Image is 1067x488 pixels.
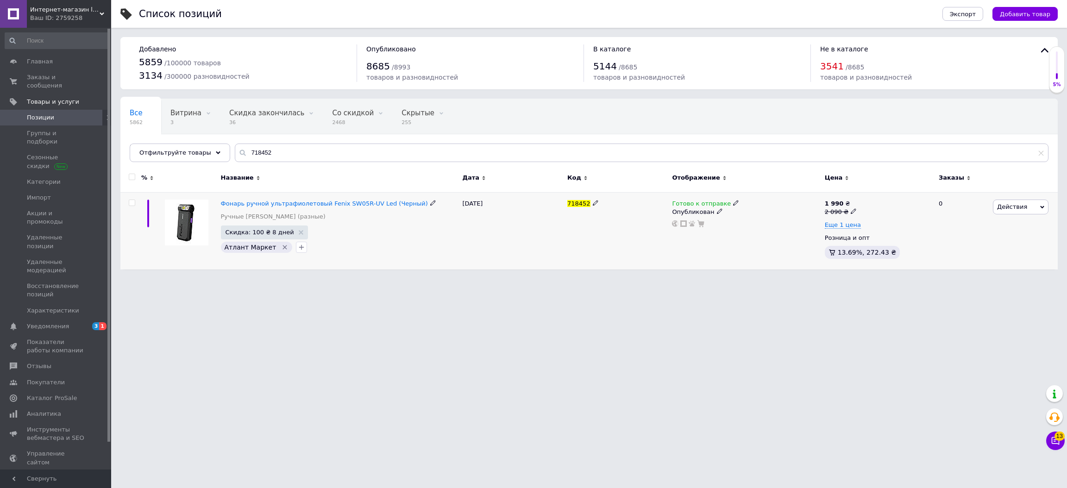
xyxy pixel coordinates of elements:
span: Каталог ProSale [27,394,77,402]
span: Товары и услуги [27,98,79,106]
svg: Удалить метку [281,244,289,251]
button: Чат с покупателем13 [1046,432,1065,450]
img: Фонарь ручной ультрафиолетовый Fenix ​​SW05R-UV Led (Черный) [165,200,208,245]
span: товаров и разновидностей [366,74,458,81]
span: Уведомления [27,322,69,331]
span: Восстановление позиций [27,282,86,299]
span: Акции и промокоды [27,209,86,226]
span: Аналитика [27,410,61,418]
div: 0 [933,192,991,269]
span: Заказы и сообщения [27,73,86,90]
span: Импорт [27,194,51,202]
span: 1 [99,322,107,330]
span: Не в каталоге [820,45,868,53]
span: 13 [1054,432,1065,441]
span: / 300000 разновидностей [164,73,250,80]
span: 13.69%, 272.43 ₴ [838,249,897,256]
div: Опубликован [672,208,820,216]
span: Цена [825,174,843,182]
span: 255 [402,119,434,126]
button: Экспорт [942,7,983,21]
span: Главная [27,57,53,66]
span: 5862 [130,119,143,126]
div: Список позиций [139,9,222,19]
span: Добавлено [139,45,176,53]
span: В наличии [130,144,168,152]
span: 36 [229,119,304,126]
span: Скидка: 100 ₴ 8 дней [226,229,294,235]
span: 3 [170,119,201,126]
div: Розница и опт [825,234,931,242]
a: Фонарь ручной ультрафиолетовый Fenix ​​SW05R-UV Led (Черный) [221,200,428,207]
span: Заказы [939,174,964,182]
span: Характеристики [27,307,79,315]
a: Ручные [PERSON_NAME] (разные) [221,213,326,221]
span: 2468 [332,119,374,126]
span: Покупатели [27,378,65,387]
span: Отзывы [27,362,51,370]
input: Поиск [5,32,109,49]
span: Название [221,174,254,182]
span: товаров и разновидностей [820,74,912,81]
span: 718452 [567,200,590,207]
span: Действия [997,203,1027,210]
span: 3541 [820,61,844,72]
span: Удаленные позиции [27,233,86,250]
span: Удаленные модерацией [27,258,86,275]
span: Экспорт [950,11,976,18]
span: Дата [462,174,479,182]
span: / 8685 [846,63,864,71]
span: Атлант Маркет [225,244,276,251]
input: Поиск по названию позиции, артикулу и поисковым запросам [235,144,1048,162]
span: Сезонные скидки [27,153,86,170]
span: Добавить товар [1000,11,1050,18]
span: / 8685 [619,63,637,71]
b: 1 990 [825,200,844,207]
button: Добавить товар [992,7,1058,21]
span: % [141,174,147,182]
span: В каталоге [593,45,631,53]
span: Код [567,174,581,182]
span: Готово к отправке [672,200,731,210]
span: Управление сайтом [27,450,86,466]
span: Все [130,109,143,117]
span: Витрина [170,109,201,117]
span: 3134 [139,70,163,81]
span: Со скидкой [332,109,374,117]
span: 5859 [139,56,163,68]
span: / 8993 [392,63,410,71]
span: Группы и подборки [27,129,86,146]
span: Скидка закончилась [229,109,304,117]
div: Ваш ID: 2759258 [30,14,111,22]
span: 3 [92,322,100,330]
span: товаров и разновидностей [593,74,685,81]
span: Опубликовано [366,45,416,53]
span: Отфильтруйте товары [139,149,211,156]
div: 2 090 ₴ [825,208,857,216]
span: Отображение [672,174,720,182]
span: Показатели работы компании [27,338,86,355]
span: / 100000 товаров [164,59,221,67]
div: ₴ [825,200,857,208]
span: Инструменты вебмастера и SEO [27,425,86,442]
span: Еще 1 цена [825,221,861,229]
span: 5144 [593,61,617,72]
span: Позиции [27,113,54,122]
div: 5% [1049,81,1064,88]
span: 8685 [366,61,390,72]
div: [DATE] [460,192,565,269]
span: Интернет-магазин livelyshop [30,6,100,14]
span: Скрытые [402,109,434,117]
span: Категории [27,178,61,186]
